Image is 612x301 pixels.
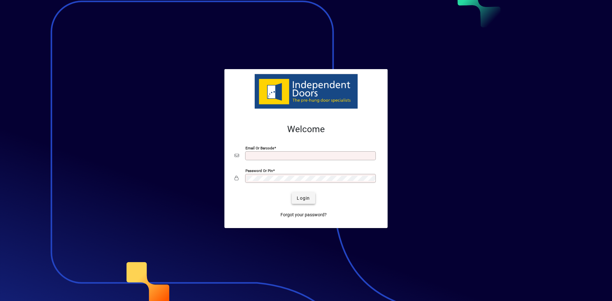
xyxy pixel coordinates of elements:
h2: Welcome [235,124,377,135]
mat-label: Password or Pin [245,168,273,173]
span: Login [297,195,310,202]
a: Forgot your password? [278,209,329,220]
span: Forgot your password? [280,211,327,218]
button: Login [292,192,315,204]
mat-label: Email or Barcode [245,146,274,150]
